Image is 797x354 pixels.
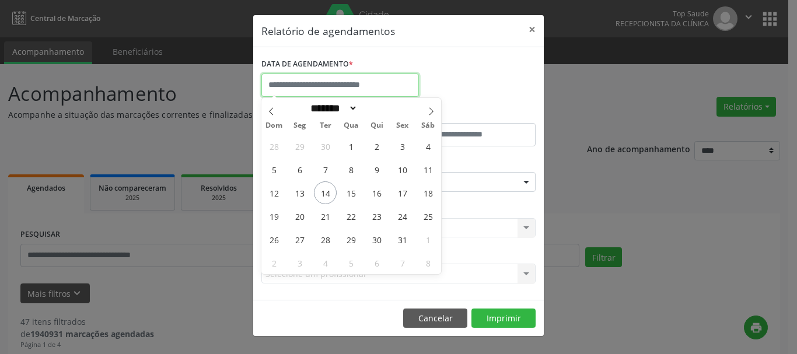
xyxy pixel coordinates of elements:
span: Novembro 4, 2025 [314,251,337,274]
label: ATÉ [401,105,536,123]
span: Outubro 17, 2025 [391,181,414,204]
span: Ter [313,122,338,129]
span: Outubro 12, 2025 [263,181,285,204]
span: Outubro 24, 2025 [391,205,414,227]
label: DATA DE AGENDAMENTO [261,55,353,73]
span: Qua [338,122,364,129]
span: Sáb [415,122,441,129]
span: Outubro 30, 2025 [365,228,388,251]
span: Outubro 3, 2025 [391,135,414,157]
span: Sex [390,122,415,129]
button: Imprimir [471,309,536,328]
span: Novembro 8, 2025 [417,251,439,274]
span: Outubro 10, 2025 [391,158,414,181]
span: Outubro 27, 2025 [288,228,311,251]
span: Outubro 8, 2025 [340,158,362,181]
span: Outubro 14, 2025 [314,181,337,204]
span: Outubro 25, 2025 [417,205,439,227]
span: Outubro 5, 2025 [263,158,285,181]
span: Novembro 1, 2025 [417,228,439,251]
span: Outubro 1, 2025 [340,135,362,157]
span: Outubro 4, 2025 [417,135,439,157]
span: Outubro 7, 2025 [314,158,337,181]
span: Seg [287,122,313,129]
input: Year [358,102,396,114]
span: Dom [261,122,287,129]
span: Outubro 2, 2025 [365,135,388,157]
span: Outubro 22, 2025 [340,205,362,227]
span: Outubro 9, 2025 [365,158,388,181]
button: Cancelar [403,309,467,328]
span: Outubro 18, 2025 [417,181,439,204]
span: Outubro 19, 2025 [263,205,285,227]
span: Novembro 3, 2025 [288,251,311,274]
span: Novembro 5, 2025 [340,251,362,274]
span: Outubro 21, 2025 [314,205,337,227]
span: Outubro 29, 2025 [340,228,362,251]
span: Novembro 2, 2025 [263,251,285,274]
span: Outubro 11, 2025 [417,158,439,181]
span: Outubro 28, 2025 [314,228,337,251]
h5: Relatório de agendamentos [261,23,395,38]
select: Month [306,102,358,114]
span: Setembro 29, 2025 [288,135,311,157]
span: Outubro 15, 2025 [340,181,362,204]
button: Close [520,15,544,44]
span: Setembro 30, 2025 [314,135,337,157]
span: Outubro 31, 2025 [391,228,414,251]
span: Outubro 13, 2025 [288,181,311,204]
span: Outubro 20, 2025 [288,205,311,227]
span: Novembro 6, 2025 [365,251,388,274]
span: Novembro 7, 2025 [391,251,414,274]
span: Outubro 16, 2025 [365,181,388,204]
span: Outubro 6, 2025 [288,158,311,181]
span: Outubro 23, 2025 [365,205,388,227]
span: Outubro 26, 2025 [263,228,285,251]
span: Qui [364,122,390,129]
span: Setembro 28, 2025 [263,135,285,157]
